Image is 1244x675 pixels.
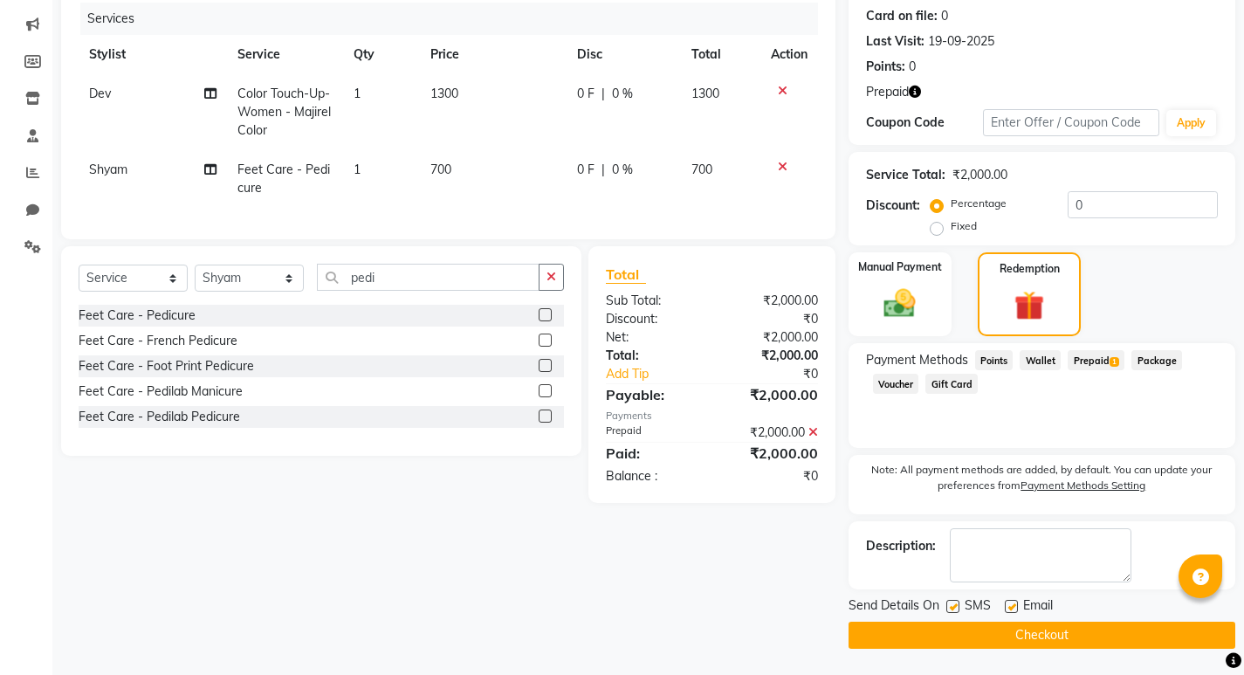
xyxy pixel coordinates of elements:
div: Feet Care - Pedicure [79,307,196,325]
th: Stylist [79,35,227,74]
span: Points [975,350,1014,370]
img: _cash.svg [874,286,925,322]
div: Description: [866,537,936,555]
div: Total: [593,347,711,365]
span: Feet Care - Pedicure [237,162,330,196]
span: Shyam [89,162,127,177]
span: | [601,85,605,103]
div: ₹2,000.00 [711,443,830,464]
span: Gift Card [925,374,978,394]
th: Disc [567,35,681,74]
div: Paid: [593,443,711,464]
div: Card on file: [866,7,938,25]
span: Prepaid [1068,350,1124,370]
span: 1300 [691,86,719,101]
label: Fixed [951,218,977,234]
div: 19-09-2025 [928,32,994,51]
div: Last Visit: [866,32,924,51]
img: _gift.svg [1005,287,1054,325]
span: 1 [354,86,361,101]
input: Enter Offer / Coupon Code [983,109,1159,136]
div: Coupon Code [866,114,983,132]
span: 700 [691,162,712,177]
div: Payments [606,409,818,424]
div: Discount: [866,196,920,215]
span: Payment Methods [866,351,968,369]
input: Search or Scan [317,264,540,291]
div: Feet Care - Foot Print Pedicure [79,357,254,375]
div: Feet Care - French Pedicure [79,332,237,350]
th: Price [420,35,567,74]
button: Apply [1166,110,1216,136]
div: ₹2,000.00 [952,166,1007,184]
label: Percentage [951,196,1007,211]
label: Note: All payment methods are added, by default. You can update your preferences from [866,462,1218,500]
span: 1 [1110,357,1119,368]
div: Service Total: [866,166,945,184]
div: ₹0 [732,365,831,383]
div: ₹0 [711,310,830,328]
th: Service [227,35,343,74]
div: Net: [593,328,711,347]
div: Payable: [593,384,711,405]
div: Discount: [593,310,711,328]
span: Total [606,265,646,284]
div: 0 [941,7,948,25]
span: Send Details On [849,596,939,618]
th: Total [681,35,760,74]
div: ₹2,000.00 [711,328,830,347]
div: Services [80,3,831,35]
span: Package [1131,350,1182,370]
span: | [601,161,605,179]
span: 0 F [577,161,595,179]
div: Points: [866,58,905,76]
div: ₹2,000.00 [711,347,830,365]
span: Email [1023,596,1053,618]
span: 1 [354,162,361,177]
div: Balance : [593,467,711,486]
div: ₹2,000.00 [711,424,830,442]
a: Add Tip [593,365,732,383]
span: Prepaid [866,83,909,101]
div: Feet Care - Pedilab Pedicure [79,408,240,426]
div: Prepaid [593,424,711,442]
span: Dev [89,86,111,101]
span: Voucher [873,374,919,394]
label: Manual Payment [858,259,942,275]
th: Action [760,35,818,74]
span: 0 F [577,85,595,103]
div: 0 [909,58,916,76]
span: SMS [965,596,991,618]
div: Feet Care - Pedilab Manicure [79,382,243,401]
div: ₹0 [711,467,830,486]
span: Color Touch-Up- Women - Majirel Color [237,86,331,138]
div: ₹2,000.00 [711,292,830,310]
span: 1300 [430,86,458,101]
div: Sub Total: [593,292,711,310]
button: Checkout [849,622,1235,649]
span: 0 % [612,85,633,103]
span: 0 % [612,161,633,179]
div: ₹2,000.00 [711,384,830,405]
th: Qty [343,35,420,74]
label: Redemption [1000,261,1060,277]
label: Payment Methods Setting [1021,478,1145,493]
span: Wallet [1020,350,1061,370]
span: 700 [430,162,451,177]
